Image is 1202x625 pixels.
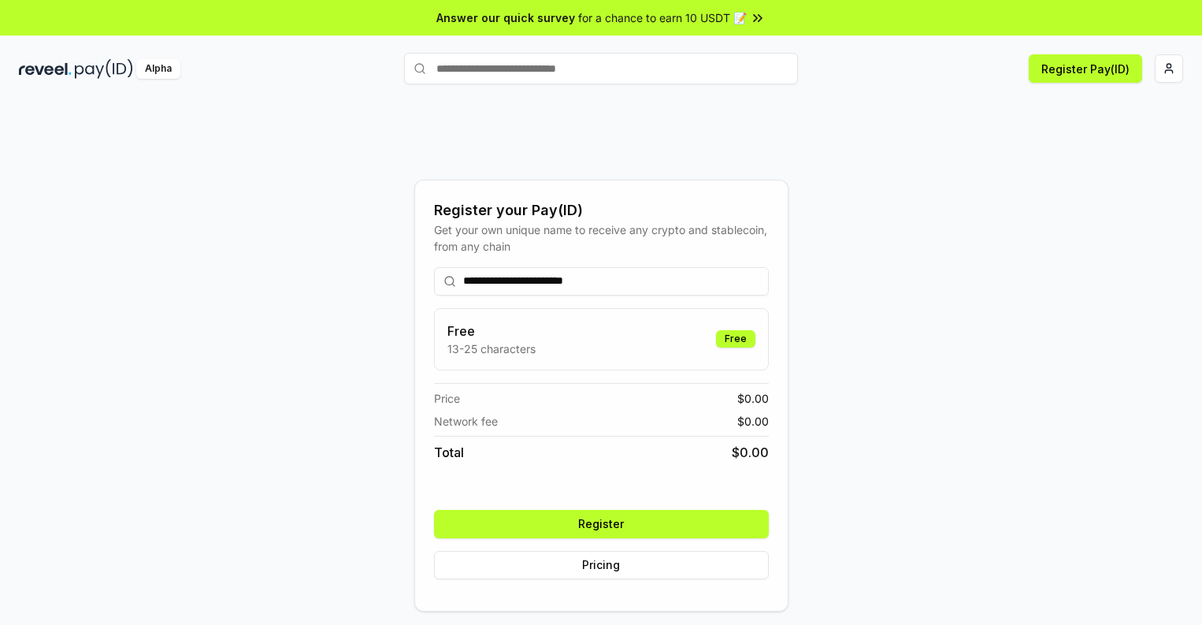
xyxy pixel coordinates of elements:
[436,9,575,26] span: Answer our quick survey
[434,390,460,407] span: Price
[19,59,72,79] img: reveel_dark
[1029,54,1142,83] button: Register Pay(ID)
[716,330,755,348] div: Free
[732,443,769,462] span: $ 0.00
[447,340,536,357] p: 13-25 characters
[434,551,769,579] button: Pricing
[136,59,180,79] div: Alpha
[434,443,464,462] span: Total
[434,199,769,221] div: Register your Pay(ID)
[447,322,536,340] h3: Free
[737,413,769,430] span: $ 0.00
[434,510,769,538] button: Register
[578,9,747,26] span: for a chance to earn 10 USDT 📝
[75,59,133,79] img: pay_id
[737,390,769,407] span: $ 0.00
[434,221,769,255] div: Get your own unique name to receive any crypto and stablecoin, from any chain
[434,413,498,430] span: Network fee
